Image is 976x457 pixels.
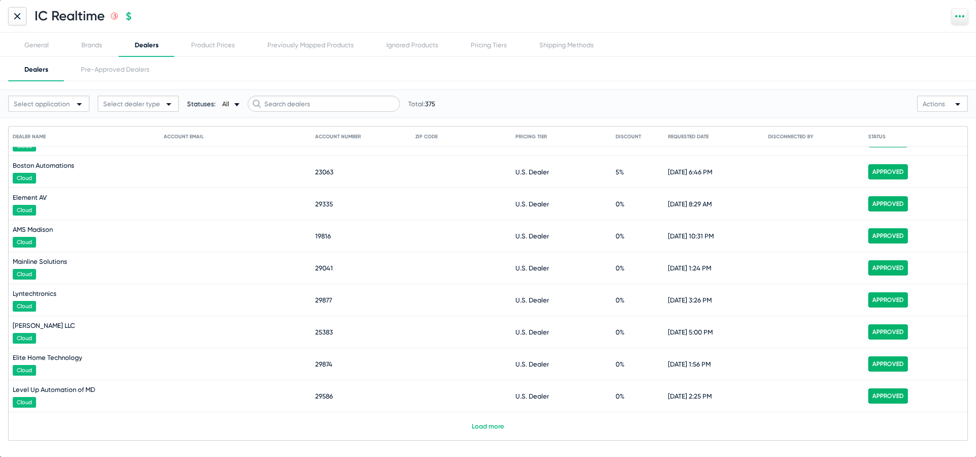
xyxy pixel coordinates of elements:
span: Approved [868,356,908,372]
span: Mainline Solutions [13,258,67,265]
span: Element AV [13,194,47,201]
span: 0% [616,200,624,208]
span: Cloud [13,365,36,376]
span: Approved [868,292,908,308]
span: U.S. Dealer [515,232,549,240]
span: 0% [616,328,624,336]
span: 0% [616,360,624,368]
div: General [24,41,49,49]
span: U.S. Dealer [515,200,549,208]
span: Total: [408,100,435,108]
span: 29586 [315,392,333,400]
span: Approved [868,324,908,340]
div: Shipping Methods [539,41,594,49]
span: All [222,100,229,108]
div: Ignored Products [386,41,438,49]
span: U.S. Dealer [515,360,549,368]
input: Search dealers [248,96,400,112]
span: Approved [868,260,908,276]
span: 29335 [315,200,333,208]
span: Level Up Automation of MD [13,386,95,393]
mat-header-cell: Zip Code [415,127,515,147]
span: Approved [868,388,908,404]
span: 375 [425,100,435,108]
div: Pricing Tiers [471,41,507,49]
span: Cloud [13,301,36,312]
span: Elite Home Technology [13,354,82,361]
mat-header-cell: Pricing Tier [515,127,616,147]
mat-header-cell: Status [868,127,963,147]
span: Cloud [13,397,36,408]
span: 5% [616,168,624,176]
span: [DATE] 1:56 PM [668,360,711,368]
span: AMS Madison [13,226,53,233]
span: Select dealer type [103,100,160,108]
span: [DATE] 5:00 PM [668,328,713,336]
div: Dealers [24,66,48,73]
span: Statuses: [187,100,216,108]
span: Approved [868,196,908,211]
h1: IC Realtime [35,8,105,24]
span: 29874 [315,360,332,368]
mat-header-cell: Account Email [164,127,315,147]
span: Cloud [13,237,36,248]
span: 0% [616,264,624,272]
span: [DATE] 10:31 PM [668,232,714,240]
span: Actions [923,100,945,108]
span: U.S. Dealer [515,328,549,336]
div: Product Prices [191,41,235,49]
span: 19816 [315,232,331,240]
span: Boston Automations [13,162,74,169]
span: U.S. Dealer [515,264,549,272]
mat-header-cell: Requested Date [668,127,768,147]
span: 0% [616,232,624,240]
span: [DATE] 2:25 PM [668,392,712,400]
span: Cloud [13,205,36,216]
span: Select application [14,100,70,108]
span: U.S. Dealer [515,168,549,176]
span: Approved [868,164,908,179]
span: 29877 [315,296,332,304]
div: Previously Mapped Products [267,41,354,49]
span: 0% [616,296,624,304]
div: Brands [81,41,102,49]
span: [PERSON_NAME] LLC [13,322,75,329]
span: Cloud [13,269,36,280]
span: [DATE] 1:24 PM [668,264,711,272]
span: 23063 [315,168,333,176]
mat-header-cell: Dealer Name [13,127,164,147]
span: [DATE] 6:46 PM [668,168,712,176]
span: Cloud [13,173,36,184]
span: 25383 [315,328,333,336]
span: [DATE] 8:29 AM [668,200,712,208]
span: Approved [868,228,908,243]
span: 29041 [315,264,333,272]
span: [DATE] 3:26 PM [668,296,712,304]
span: U.S. Dealer [515,296,549,304]
span: 0% [616,392,624,400]
a: Load more [472,422,504,430]
span: Cloud [13,333,36,344]
mat-header-cell: Discount [616,127,668,147]
mat-header-cell: Account Number [315,127,415,147]
div: Dealers [135,41,159,49]
mat-header-cell: Disconnected By [768,127,868,147]
div: Pre-Approved Dealers [81,66,149,73]
span: Lyntechtronics [13,290,56,297]
span: U.S. Dealer [515,392,549,400]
